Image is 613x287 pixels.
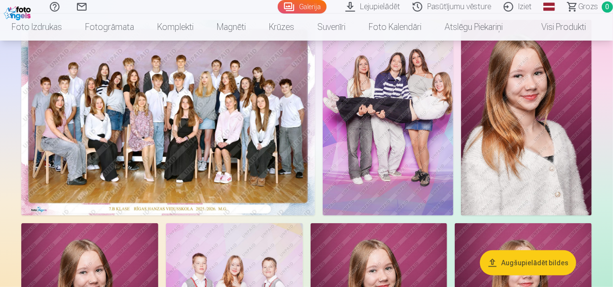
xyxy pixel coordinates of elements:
[480,250,576,275] button: Augšupielādēt bildes
[433,14,514,41] a: Atslēgu piekariņi
[4,4,33,20] img: /fa1
[205,14,257,41] a: Magnēti
[146,14,205,41] a: Komplekti
[74,14,146,41] a: Fotogrāmata
[602,1,613,13] span: 0
[357,14,433,41] a: Foto kalendāri
[306,14,357,41] a: Suvenīri
[578,1,598,13] span: Grozs
[514,14,598,41] a: Visi produkti
[257,14,306,41] a: Krūzes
